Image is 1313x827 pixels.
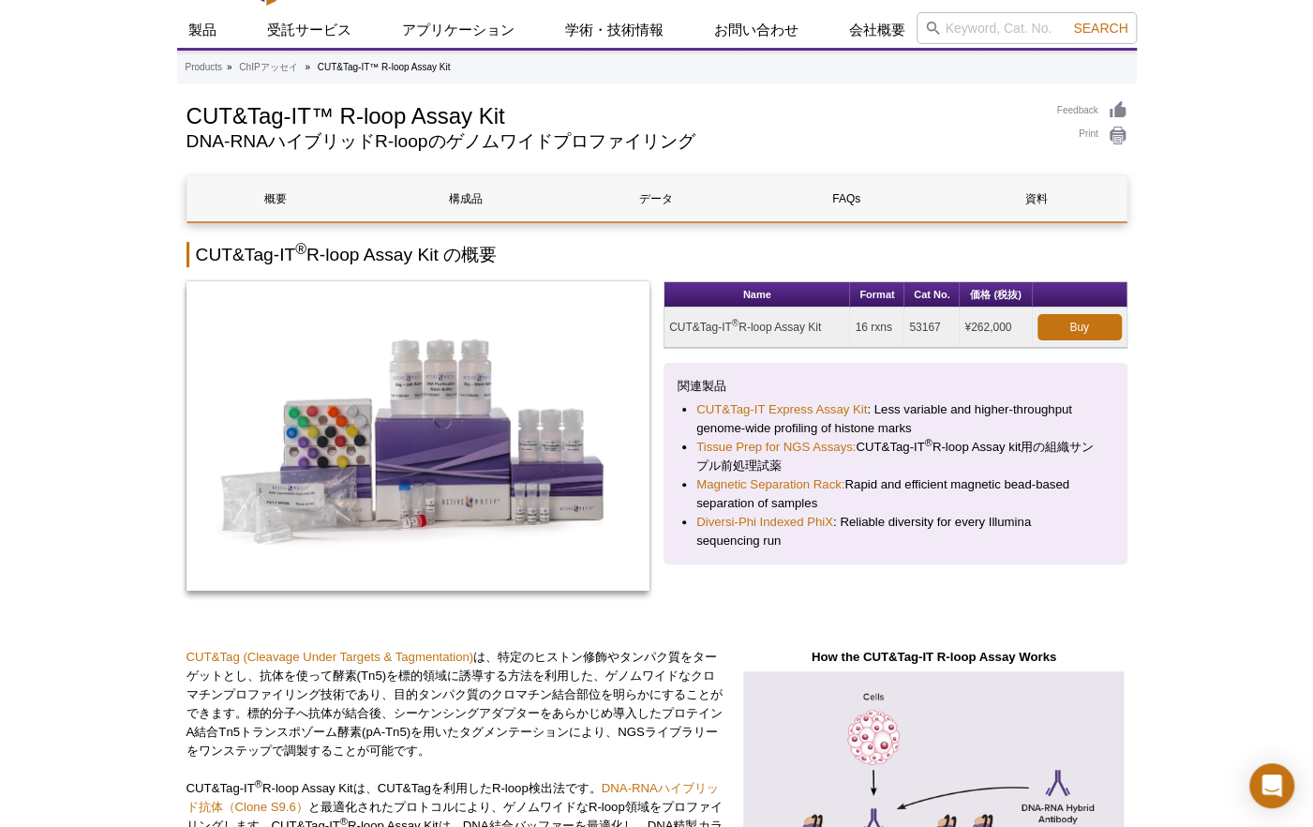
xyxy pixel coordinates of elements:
[904,282,960,308] th: Cat No.
[812,650,1056,664] strong: How the CUT&Tag-IT R-loop Assay Works
[696,513,1095,550] li: : Reliable diversity for every Illumina sequencing run
[186,59,222,76] a: Products
[696,400,867,419] a: CUT&Tag-IT Express Assay Kit
[850,308,904,348] td: 16 rxns
[187,650,474,664] a: CUT&Tag (Cleavage Under Targets & Tagmentation)
[732,318,739,328] sup: ®
[838,12,917,48] a: 会社概要
[378,176,554,221] a: 構成品
[850,282,904,308] th: Format
[948,176,1125,221] a: 資料
[758,176,934,221] a: FAQs
[295,241,306,257] sup: ®
[187,176,364,221] a: 概要
[696,475,1095,513] li: Rapid and efficient magnetic bead-based separation of samples
[703,12,810,48] a: お問い合わせ
[391,12,526,48] a: アプリケーション
[925,437,933,448] sup: ®
[664,282,850,308] th: Name
[1037,314,1122,340] a: Buy
[227,62,232,72] li: »
[1067,20,1133,37] button: Search
[678,377,1113,396] p: 関連製品
[305,62,310,72] li: »
[187,133,1038,150] h2: DNA-RNAハイブリッドR-loopのゲノムワイドプロファイリング
[904,308,960,348] td: 53167
[568,176,744,221] a: データ
[1057,100,1127,121] a: Feedback
[187,648,727,760] p: は、特定のヒストン修飾やタンパク質をターゲットとし、抗体を使って酵素(Tn5)を標的領域に誘導する方法を利用した、ゲノムワイドなクロマチンプロファイリング技術であり、目的タンパク質のクロマチン結...
[696,513,833,532] a: Diversi-Phi Indexed PhiX
[664,308,850,348] td: CUT&Tag-IT R-loop Assay Kit
[187,242,1127,267] h2: CUT&Tag-IT R-loop Assay Kit の概要
[1249,763,1294,808] div: Open Intercom Messenger
[917,12,1137,44] input: Keyword, Cat. No.
[696,400,1095,438] li: : Less variable and higher-throughput genome-wide profiling of histone marks
[696,438,1095,475] li: CUT&Tag-IT R-loop Assay kit用の組織サンプル前処理試薬
[255,777,262,789] sup: ®
[318,62,451,72] li: CUT&Tag-IT™ R-loop Assay Kit
[239,59,297,76] a: ChIPアッセイ
[187,781,719,814] a: DNA-RNAハイブリッド抗体（Clone S9.6）
[340,815,348,826] sup: ®
[960,308,1032,348] td: ¥262,000
[256,12,363,48] a: 受託サービス
[1057,126,1127,146] a: Print
[554,12,675,48] a: 学術・技術情報
[177,12,228,48] a: 製品
[960,282,1032,308] th: 価格 (税抜)
[696,438,856,457] a: Tissue Prep for NGS Assays:
[1073,21,1127,36] span: Search
[187,281,650,591] img: CUT&Tag-IT<sup>®</sup> R-loop Assay Kit
[187,100,1038,128] h1: CUT&Tag-IT™ R-loop Assay Kit
[696,475,844,494] a: Magnetic Separation Rack:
